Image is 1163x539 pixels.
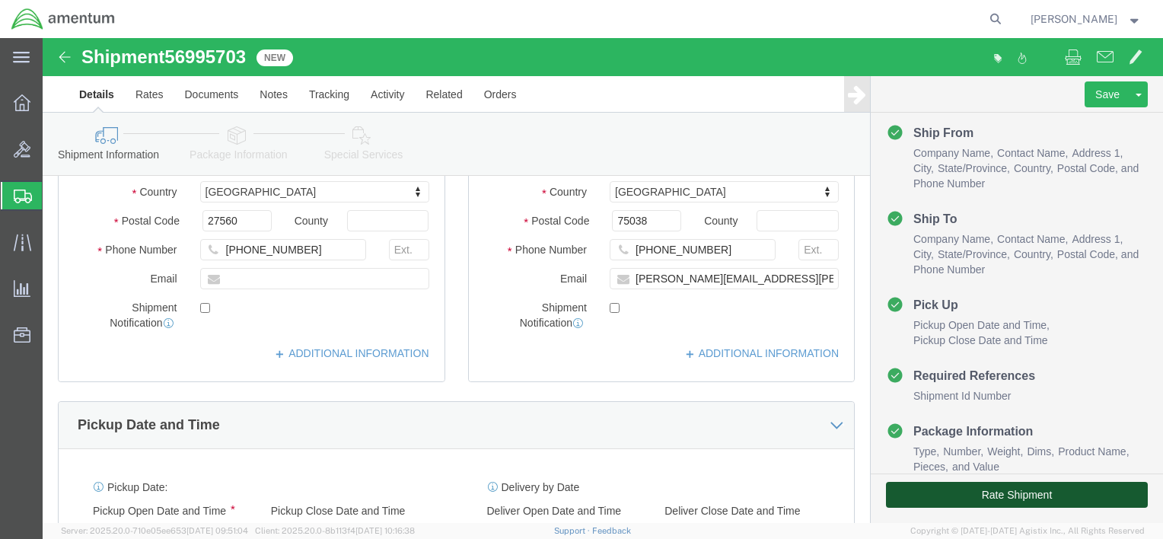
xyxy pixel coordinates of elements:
span: Copyright © [DATE]-[DATE] Agistix Inc., All Rights Reserved [910,525,1145,537]
span: [DATE] 09:51:04 [186,526,248,535]
span: Client: 2025.20.0-8b113f4 [255,526,415,535]
span: [DATE] 10:16:38 [355,526,415,535]
span: Francisco Talavera [1031,11,1117,27]
iframe: FS Legacy Container [43,38,1163,523]
img: logo [11,8,116,30]
button: [PERSON_NAME] [1030,10,1142,28]
a: Feedback [592,526,631,535]
a: Support [554,526,592,535]
span: Server: 2025.20.0-710e05ee653 [61,526,248,535]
